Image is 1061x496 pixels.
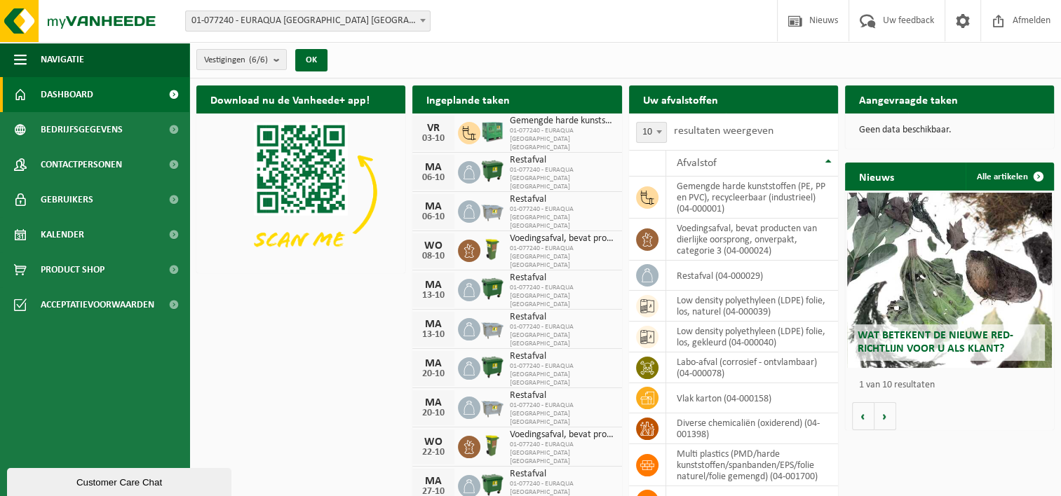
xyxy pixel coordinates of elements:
span: Navigatie [41,42,84,77]
p: Geen data beschikbaar. [859,125,1040,135]
img: WB-1100-HPE-GN-01 [480,355,504,379]
div: 06-10 [419,212,447,222]
span: Acceptatievoorwaarden [41,287,154,322]
count: (6/6) [249,55,268,64]
span: Kalender [41,217,84,252]
span: Voedingsafval, bevat producten van dierlijke oorsprong, onverpakt, categorie 3 [510,233,614,244]
span: 10 [636,122,667,143]
span: Afvalstof [677,158,717,169]
div: 20-10 [419,408,447,418]
span: Restafval [510,194,614,205]
td: gemengde harde kunststoffen (PE, PP en PVC), recycleerbaar (industrieel) (04-000001) [666,177,838,219]
td: vlak karton (04-000158) [666,383,838,413]
span: 01-077240 - EURAQUA [GEOGRAPHIC_DATA] [GEOGRAPHIC_DATA] [510,166,614,191]
iframe: chat widget [7,465,234,496]
p: 1 van 10 resultaten [859,380,1047,390]
span: 10 [637,123,666,142]
span: 01-077240 - EURAQUA [GEOGRAPHIC_DATA] [GEOGRAPHIC_DATA] [510,284,614,309]
div: 13-10 [419,330,447,340]
span: Dashboard [41,77,93,112]
div: MA [419,319,447,330]
div: 03-10 [419,134,447,144]
img: WB-1100-HPE-GN-01 [480,277,504,301]
td: low density polyethyleen (LDPE) folie, los, naturel (04-000039) [666,291,838,322]
h2: Download nu de Vanheede+ app! [196,85,384,113]
div: MA [419,358,447,369]
h2: Ingeplande taken [412,85,524,113]
td: restafval (04-000029) [666,261,838,291]
h2: Uw afvalstoffen [629,85,732,113]
span: 01-077240 - EURAQUA EUROPE NV - WAREGEM [186,11,430,31]
td: diverse chemicaliën (oxiderend) (04-001398) [666,413,838,444]
div: 06-10 [419,173,447,183]
span: 01-077240 - EURAQUA [GEOGRAPHIC_DATA] [GEOGRAPHIC_DATA] [510,323,614,348]
span: Restafval [510,155,614,166]
td: voedingsafval, bevat producten van dierlijke oorsprong, onverpakt, categorie 3 (04-000024) [666,219,838,261]
td: multi plastics (PMD/harde kunststoffen/spanbanden/EPS/folie naturel/folie gemengd) (04-001700) [666,444,838,486]
div: MA [419,397,447,408]
img: Download de VHEPlus App [196,113,405,270]
div: VR [419,123,447,134]
span: Restafval [510,390,614,401]
td: low density polyethyleen (LDPE) folie, los, gekleurd (04-000040) [666,322,838,352]
span: 01-077240 - EURAQUA [GEOGRAPHIC_DATA] [GEOGRAPHIC_DATA] [510,441,614,466]
img: WB-2500-GAL-GY-01 [480,198,504,222]
div: MA [419,476,447,487]
span: Bedrijfsgegevens [41,112,123,147]
button: Vorige [852,402,874,430]
h2: Aangevraagde taken [845,85,972,113]
a: Alle artikelen [966,163,1053,191]
img: WB-2500-GAL-GY-01 [480,316,504,340]
a: Wat betekent de nieuwe RED-richtlijn voor u als klant? [847,193,1052,368]
span: Restafval [510,351,614,362]
img: WB-0060-HPE-GN-50 [480,237,504,261]
div: 20-10 [419,369,447,379]
div: MA [419,280,447,291]
span: Contactpersonen [41,147,122,182]
label: resultaten weergeven [674,125,773,137]
span: Wat betekent de nieuwe RED-richtlijn voor u als klant? [858,330,1013,354]
td: labo-afval (corrosief - ontvlambaar) (04-000078) [666,352,838,383]
div: WO [419,240,447,252]
img: WB-1100-HPE-GN-01 [480,159,504,183]
span: Vestigingen [204,50,268,71]
span: Restafval [510,469,614,480]
img: PB-HB-1400-HPE-GN-01 [480,120,504,144]
button: Vestigingen(6/6) [196,49,287,70]
span: 01-077240 - EURAQUA [GEOGRAPHIC_DATA] [GEOGRAPHIC_DATA] [510,127,614,152]
span: 01-077240 - EURAQUA [GEOGRAPHIC_DATA] [GEOGRAPHIC_DATA] [510,362,614,387]
span: Product Shop [41,252,104,287]
span: Gemengde harde kunststoffen (pe, pp en pvc), recycleerbaar (industrieel) [510,116,614,127]
span: 01-077240 - EURAQUA [GEOGRAPHIC_DATA] [GEOGRAPHIC_DATA] [510,205,614,230]
span: 01-077240 - EURAQUA [GEOGRAPHIC_DATA] [GEOGRAPHIC_DATA] [510,401,614,427]
div: 22-10 [419,448,447,457]
span: 01-077240 - EURAQUA EUROPE NV - WAREGEM [185,11,431,32]
span: Gebruikers [41,182,93,217]
div: MA [419,201,447,212]
span: Restafval [510,312,614,323]
span: Voedingsafval, bevat producten van dierlijke oorsprong, onverpakt, categorie 3 [510,429,614,441]
span: Restafval [510,273,614,284]
button: OK [295,49,327,71]
div: 08-10 [419,252,447,261]
div: WO [419,436,447,448]
img: WB-0060-HPE-GN-50 [480,434,504,457]
span: 01-077240 - EURAQUA [GEOGRAPHIC_DATA] [GEOGRAPHIC_DATA] [510,244,614,270]
div: MA [419,162,447,173]
div: 13-10 [419,291,447,301]
button: Volgende [874,402,896,430]
h2: Nieuws [845,163,908,190]
img: WB-2500-GAL-GY-01 [480,394,504,418]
